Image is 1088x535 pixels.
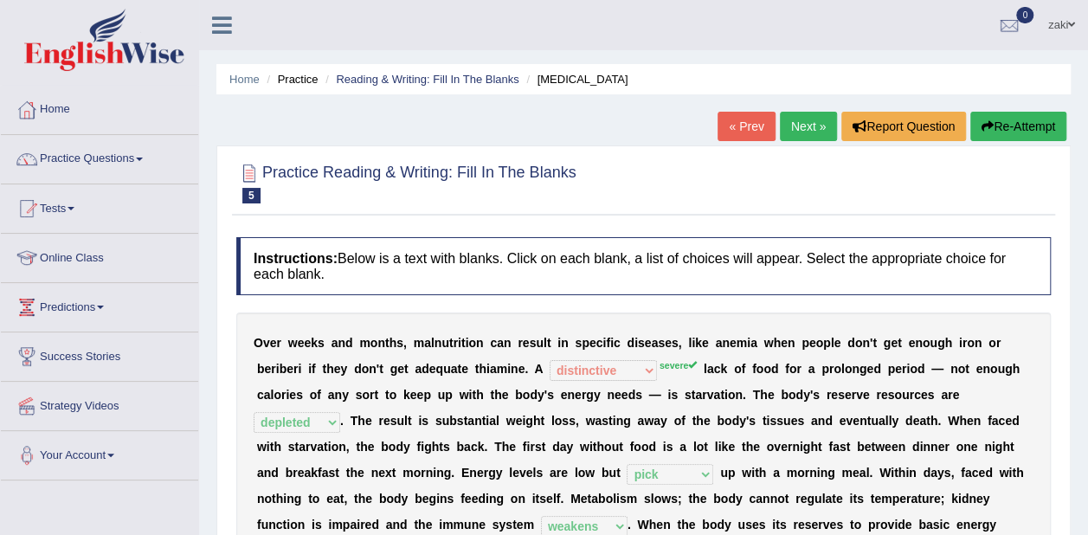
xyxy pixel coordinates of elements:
b: n [982,362,990,376]
b: u [536,336,544,350]
b: w [764,336,774,350]
b: d [628,388,635,402]
b: e [365,414,372,428]
b: A [534,362,543,376]
b: b [515,388,523,402]
b: d [354,362,362,376]
b: f [317,388,321,402]
b: u [443,362,451,376]
b: e [397,362,404,376]
b: v [707,388,714,402]
b: ' [870,336,872,350]
b: o [967,336,975,350]
b: o [728,388,736,402]
a: Predictions [1,283,198,326]
a: Home [229,73,260,86]
b: e [621,388,628,402]
b: . [340,414,344,428]
b: r [370,388,374,402]
a: Online Class [1,234,198,277]
b: a [332,336,338,350]
span: 0 [1016,7,1033,23]
b: m [497,362,507,376]
b: s [390,414,397,428]
b: n [369,362,377,376]
b: p [423,388,431,402]
b: b [257,362,265,376]
b: d [847,336,855,350]
b: u [902,388,910,402]
b: t [385,388,389,402]
b: p [823,336,831,350]
b: i [906,362,910,376]
b: e [298,336,305,350]
b: n [722,336,730,350]
b: s [888,388,895,402]
b: h [760,388,768,402]
b: a [651,336,658,350]
b: t [457,362,461,376]
b: v [856,388,863,402]
b: l [688,336,692,350]
b: , [403,336,407,350]
b: e [809,336,816,350]
b: t [472,388,476,402]
b: i [468,388,472,402]
b: n [511,362,518,376]
b: s [928,388,935,402]
b: s [318,336,325,350]
b: w [460,388,469,402]
b: i [458,336,461,350]
b: i [298,362,301,376]
b: e [768,388,775,402]
b: k [695,336,702,350]
a: Next » [780,112,837,141]
b: e [908,336,915,350]
b: n [334,388,342,402]
a: « Prev [718,112,775,141]
b: s [813,388,820,402]
b: n [788,336,795,350]
b: e [645,336,652,350]
b: n [567,388,575,402]
b: r [796,362,801,376]
b: T [351,414,358,428]
b: a [264,388,271,402]
b: a [715,336,722,350]
b: e [781,336,788,350]
b: r [909,388,913,402]
a: Success Stories [1,332,198,376]
b: r [876,388,880,402]
b: h [326,362,334,376]
b: — [649,388,661,402]
b: h [494,388,502,402]
b: i [507,362,511,376]
b: d [627,336,634,350]
b: s [547,388,554,402]
button: Re-Attempt [970,112,1066,141]
b: l [270,388,274,402]
b: t [965,362,969,376]
b: s [296,388,303,402]
b: q [435,362,443,376]
b: t [449,336,454,350]
b: e [334,362,341,376]
b: — [931,362,943,376]
sup: severe [660,360,697,371]
b: a [808,362,815,376]
b: n [915,336,923,350]
b: c [914,388,921,402]
a: Strategy Videos [1,382,198,425]
b: n [561,336,569,350]
b: f [742,362,746,376]
b: n [852,362,859,376]
b: r [702,388,706,402]
b: e [429,362,436,376]
b: u [438,388,446,402]
b: h [773,336,781,350]
b: o [389,388,397,402]
b: a [941,388,948,402]
b: i [466,336,469,350]
b: n [435,336,442,350]
b: h [479,362,486,376]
